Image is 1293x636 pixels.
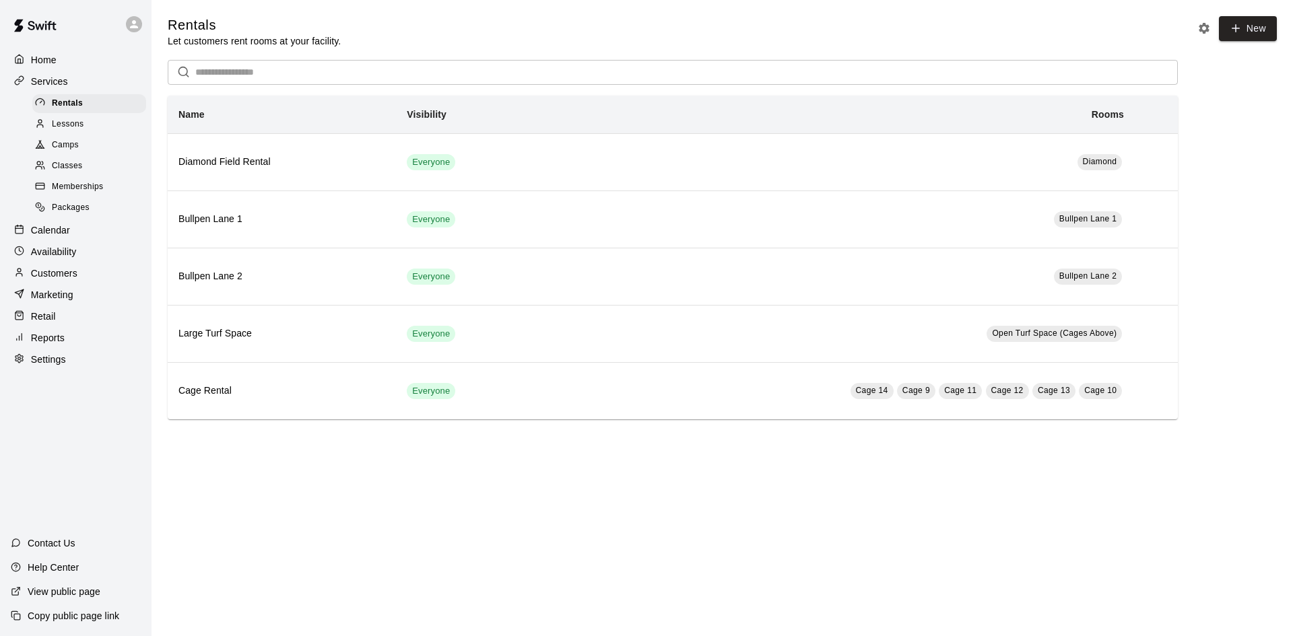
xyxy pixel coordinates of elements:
[32,93,152,114] a: Rentals
[32,136,146,155] div: Camps
[28,536,75,550] p: Contact Us
[178,326,385,341] h6: Large Turf Space
[32,199,146,217] div: Packages
[178,212,385,227] h6: Bullpen Lane 1
[32,178,146,197] div: Memberships
[991,386,1024,395] span: Cage 12
[11,306,141,326] a: Retail
[28,609,119,623] p: Copy public page link
[168,34,341,48] p: Let customers rent rooms at your facility.
[31,245,77,258] p: Availability
[1059,271,1117,281] span: Bullpen Lane 2
[52,139,79,152] span: Camps
[28,585,100,598] p: View public page
[11,50,141,70] a: Home
[52,97,83,110] span: Rentals
[407,269,455,285] div: This service is visible to all of your customers
[407,326,455,342] div: This service is visible to all of your customers
[1083,157,1117,166] span: Diamond
[856,386,888,395] span: Cage 14
[1194,18,1214,38] button: Rental settings
[32,198,152,219] a: Packages
[11,71,141,92] a: Services
[407,383,455,399] div: This service is visible to all of your customers
[944,386,976,395] span: Cage 11
[168,96,1178,419] table: simple table
[31,353,66,366] p: Settings
[1059,214,1117,223] span: Bullpen Lane 1
[32,157,146,176] div: Classes
[407,271,455,283] span: Everyone
[11,242,141,262] a: Availability
[31,310,56,323] p: Retail
[32,135,152,156] a: Camps
[31,267,77,280] p: Customers
[992,328,1117,338] span: Open Turf Space (Cages Above)
[11,285,141,305] a: Marketing
[178,384,385,398] h6: Cage Rental
[52,201,90,215] span: Packages
[32,115,146,134] div: Lessons
[407,213,455,226] span: Everyone
[178,109,205,120] b: Name
[11,220,141,240] a: Calendar
[52,180,103,194] span: Memberships
[1084,386,1117,395] span: Cage 10
[31,288,73,302] p: Marketing
[407,109,446,120] b: Visibility
[407,385,455,398] span: Everyone
[1092,109,1124,120] b: Rooms
[1038,386,1070,395] span: Cage 13
[407,211,455,227] div: This service is visible to all of your customers
[407,328,455,341] span: Everyone
[32,156,152,177] a: Classes
[11,263,141,283] a: Customers
[11,349,141,369] a: Settings
[31,331,65,345] p: Reports
[168,16,341,34] h5: Rentals
[32,94,146,113] div: Rentals
[31,53,57,67] p: Home
[11,328,141,348] a: Reports
[28,561,79,574] p: Help Center
[178,155,385,170] h6: Diamond Field Rental
[31,223,70,237] p: Calendar
[407,156,455,169] span: Everyone
[902,386,930,395] span: Cage 9
[1219,16,1277,41] a: New
[52,160,82,173] span: Classes
[52,118,84,131] span: Lessons
[32,114,152,135] a: Lessons
[407,154,455,170] div: This service is visible to all of your customers
[178,269,385,284] h6: Bullpen Lane 2
[32,177,152,198] a: Memberships
[31,75,68,88] p: Services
